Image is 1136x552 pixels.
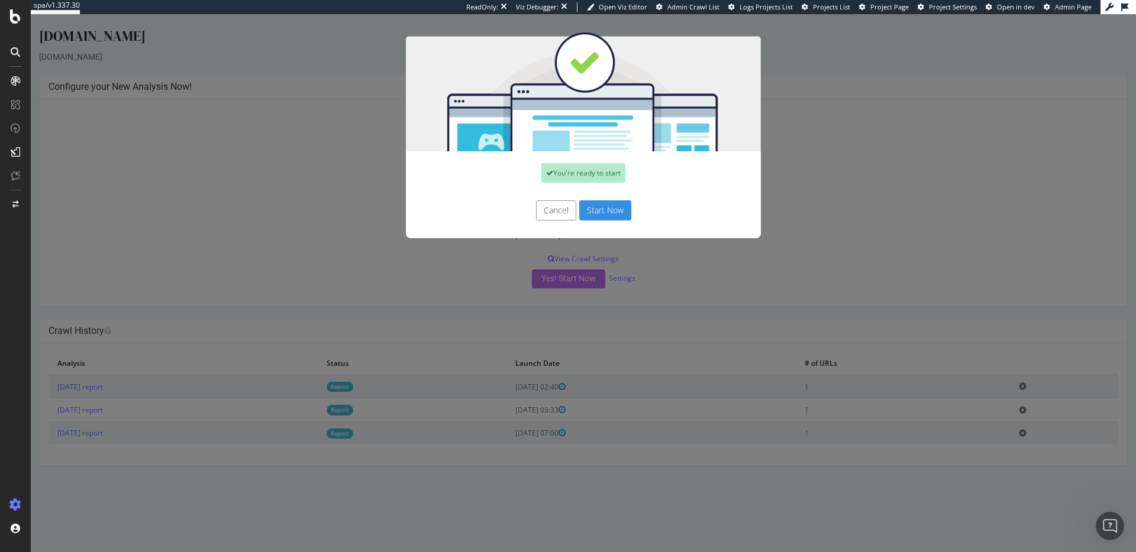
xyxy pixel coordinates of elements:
[859,2,909,12] a: Project Page
[1044,2,1092,12] a: Admin Page
[516,2,559,12] div: Viz Debugger:
[986,2,1035,12] a: Open in dev
[667,2,719,11] span: Admin Crawl List
[656,2,719,12] a: Admin Crawl List
[505,186,546,206] button: Cancel
[1096,512,1124,540] iframe: To enrich screen reader interactions, please activate Accessibility in Grammarly extension settings
[870,2,909,11] span: Project Page
[740,2,793,11] span: Logs Projects List
[587,2,647,12] a: Open Viz Editor
[378,5,399,26] div: Close
[356,5,378,27] button: Collapse window
[511,149,595,168] div: You're ready to start
[10,469,20,480] span: neutral face reaction
[918,2,977,12] a: Project Settings
[813,2,850,11] span: Projects List
[20,469,30,480] span: smiley reaction
[375,18,730,137] img: You're all set!
[599,2,647,11] span: Open Viz Editor
[997,2,1035,11] span: Open in dev
[10,469,20,480] span: 😐
[20,469,30,480] span: 😃
[31,14,1136,552] iframe: To enrich screen reader interactions, please activate Accessibility in Grammarly extension settings
[8,5,30,27] button: go back
[728,2,793,12] a: Logs Projects List
[929,2,977,11] span: Project Settings
[548,186,601,206] button: Start Now
[1055,2,1092,11] span: Admin Page
[802,2,850,12] a: Projects List
[466,2,498,12] div: ReadOnly:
